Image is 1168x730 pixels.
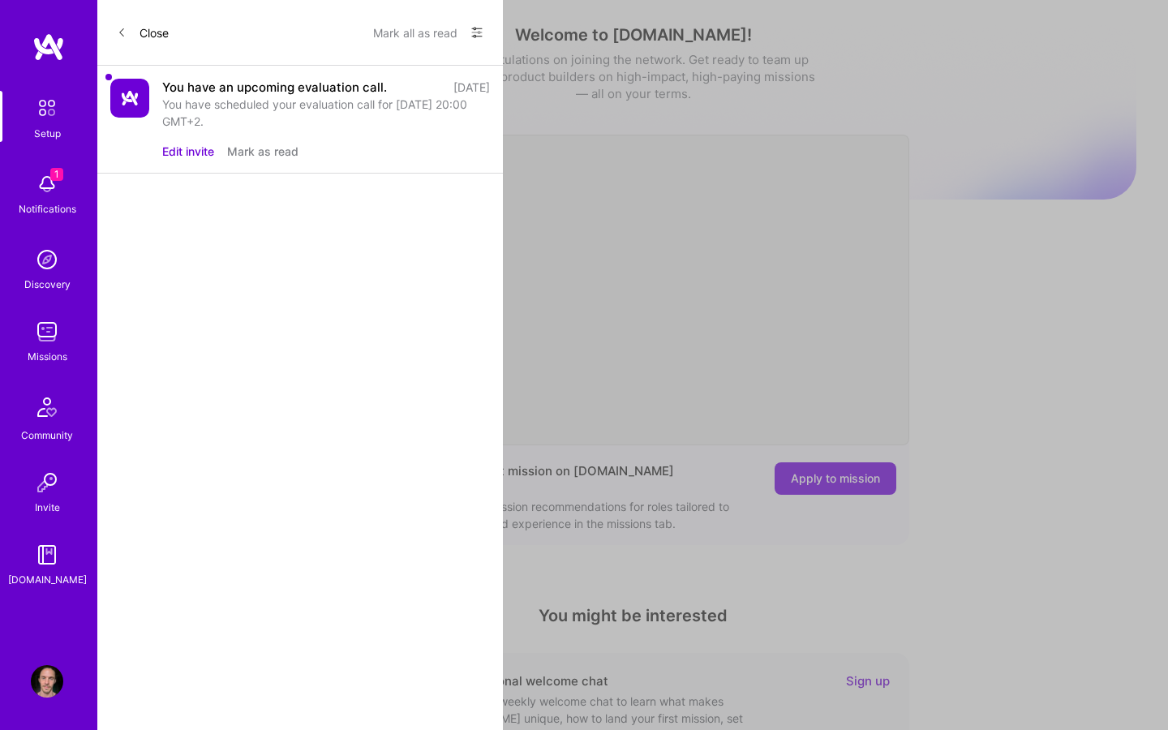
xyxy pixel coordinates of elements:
[28,348,67,365] div: Missions
[453,79,490,96] div: [DATE]
[31,316,63,348] img: teamwork
[162,79,387,96] div: You have an upcoming evaluation call.
[31,539,63,571] img: guide book
[31,665,63,698] img: User Avatar
[21,427,73,444] div: Community
[27,665,67,698] a: User Avatar
[35,499,60,516] div: Invite
[227,143,298,160] button: Mark as read
[373,19,457,45] button: Mark all as read
[162,96,490,130] div: You have scheduled your evaluation call for [DATE] 20:00 GMT+2.
[31,243,63,276] img: discovery
[32,32,65,62] img: logo
[30,91,64,125] img: setup
[34,125,61,142] div: Setup
[117,19,169,45] button: Close
[8,571,87,588] div: [DOMAIN_NAME]
[31,466,63,499] img: Invite
[28,388,67,427] img: Community
[24,276,71,293] div: Discovery
[162,143,214,160] button: Edit invite
[110,79,149,118] img: Company Logo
